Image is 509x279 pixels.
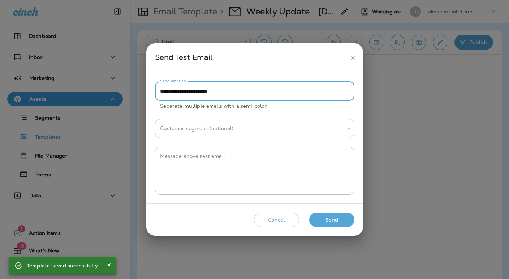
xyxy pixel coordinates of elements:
button: Send [309,213,354,227]
button: Close [105,261,113,269]
p: Separate multiple emails with a semi-colon [160,102,349,110]
button: Cancel [254,213,299,227]
button: Open [345,126,352,132]
label: Send email to [160,78,186,84]
div: Send Test Email [155,51,346,65]
div: Template saved successfully. [27,259,99,272]
button: close [346,51,359,65]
